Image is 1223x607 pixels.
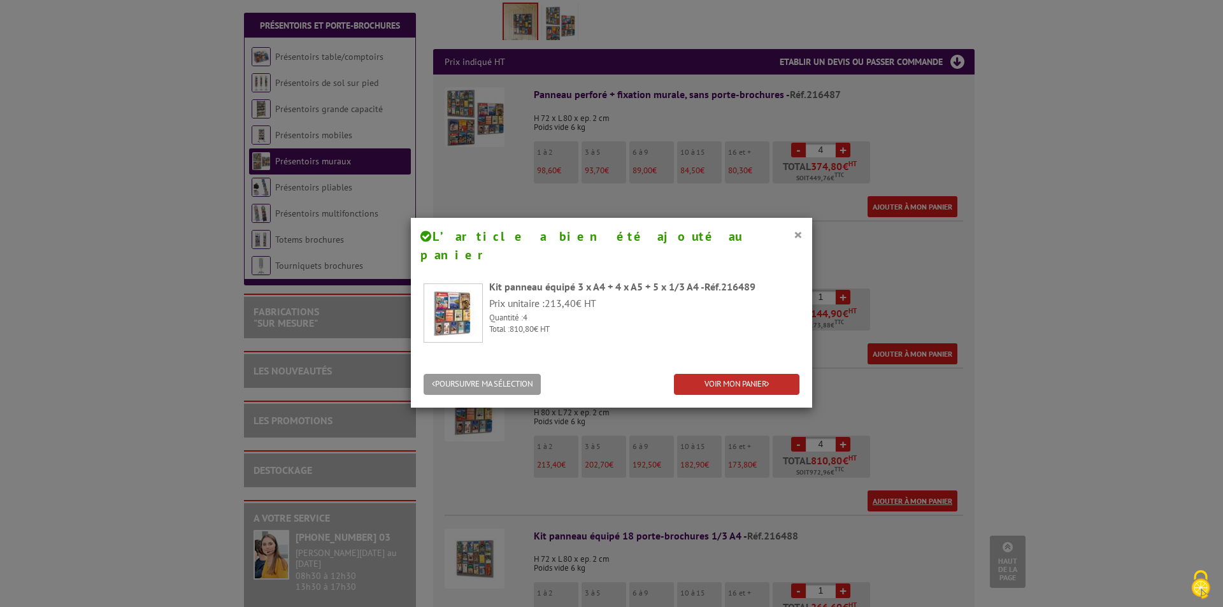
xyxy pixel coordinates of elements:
img: Cookies (fenêtre modale) [1185,569,1217,601]
span: 4 [523,312,527,323]
h4: L’article a bien été ajouté au panier [420,227,803,264]
p: Prix unitaire : € HT [489,296,799,311]
span: 213,40 [545,297,576,310]
p: Quantité : [489,312,799,324]
span: Réf.216489 [704,280,755,293]
button: Cookies (fenêtre modale) [1178,564,1223,607]
button: × [794,226,803,243]
span: 810,80 [510,324,534,334]
button: POURSUIVRE MA SÉLECTION [424,374,541,395]
p: Total : € HT [489,324,799,336]
a: VOIR MON PANIER [674,374,799,395]
div: Kit panneau équipé 3 x A4 + 4 x A5 + 5 x 1/3 A4 - [489,280,799,294]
